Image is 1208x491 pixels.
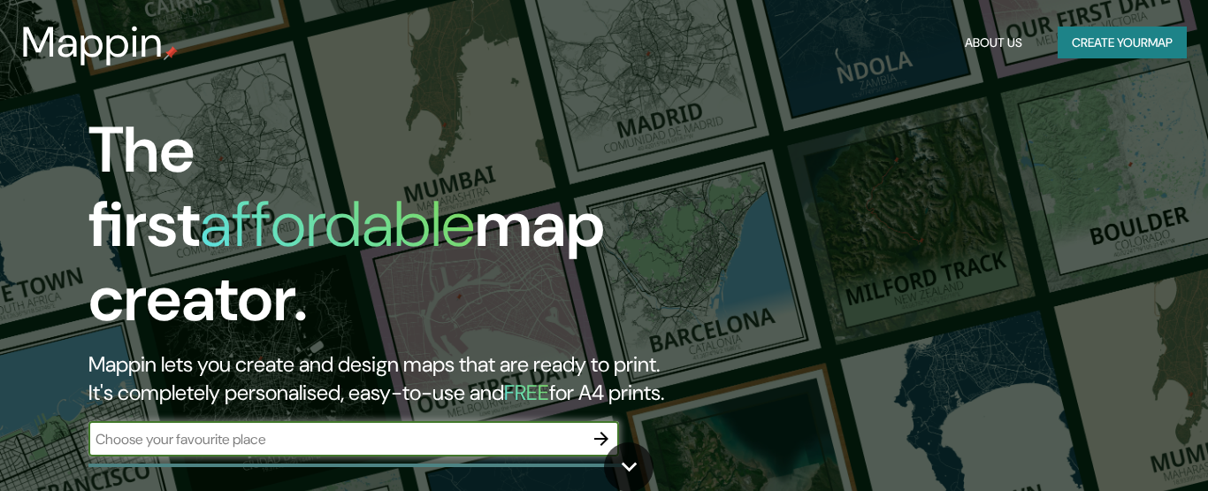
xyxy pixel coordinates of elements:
h5: FREE [504,379,549,406]
input: Choose your favourite place [88,429,584,449]
button: About Us [958,27,1029,59]
h1: affordable [200,183,475,265]
h2: Mappin lets you create and design maps that are ready to print. It's completely personalised, eas... [88,350,692,407]
button: Create yourmap [1058,27,1187,59]
h3: Mappin [21,18,164,67]
h1: The first map creator. [88,113,692,350]
img: mappin-pin [164,46,178,60]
